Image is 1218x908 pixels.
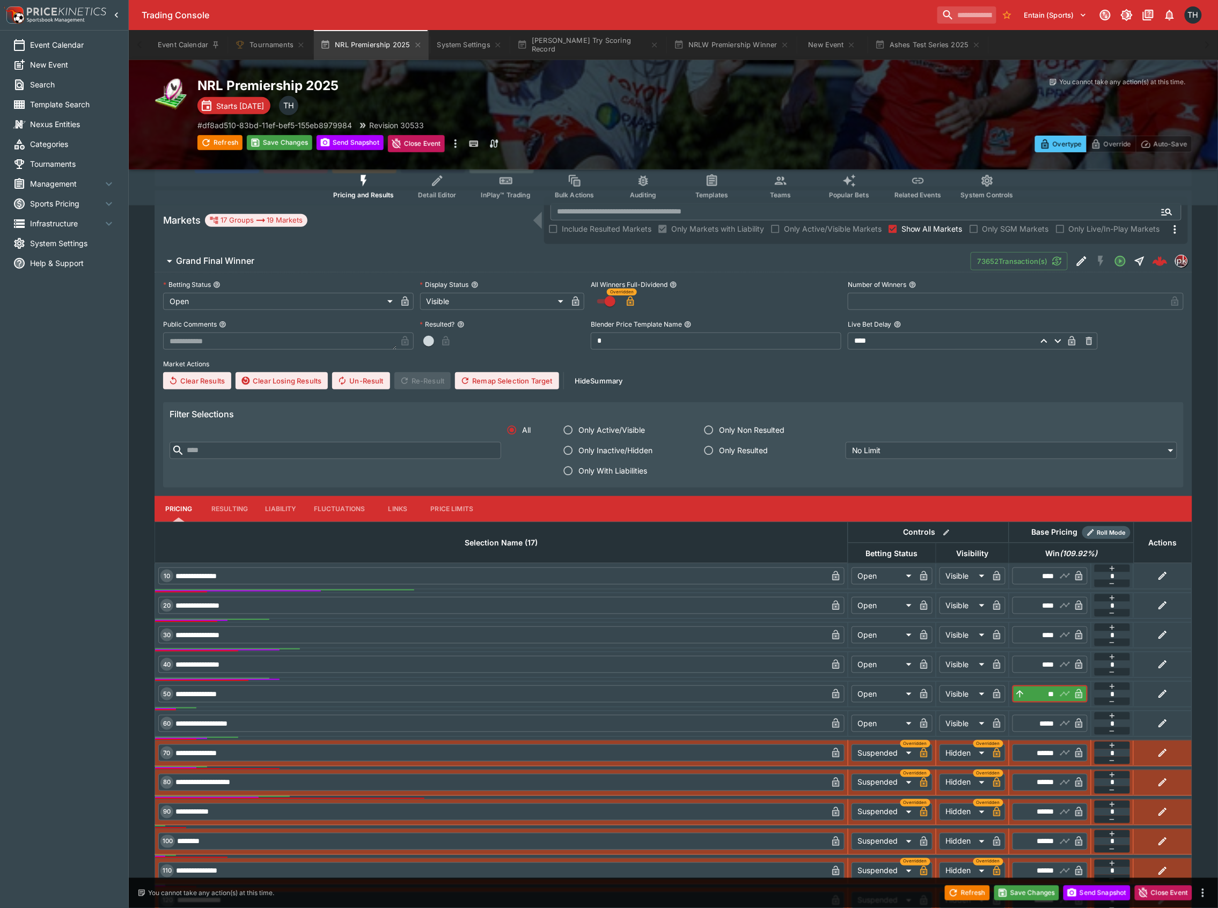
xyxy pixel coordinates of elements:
div: Open [163,293,397,310]
button: Notifications [1160,5,1179,25]
span: Overridden [904,799,927,806]
div: Open [852,685,915,703]
button: Clear Results [163,372,231,389]
span: 40 [161,661,173,668]
div: Visible [940,567,988,585]
span: Visibility [944,547,1000,560]
span: Only With Liabilities [578,465,647,476]
button: No Bookmarks [999,6,1016,24]
div: Open [852,715,915,732]
div: pricekinetics [1175,255,1188,268]
button: Open [1111,252,1130,271]
span: Only Inactive/Hidden [578,445,652,456]
span: Teams [770,191,791,199]
div: Open [852,597,915,614]
span: All [522,424,531,435]
p: All Winners Full-Dividend [591,280,667,289]
span: Only Resulted [719,445,768,456]
p: Betting Status [163,280,211,289]
h2: Copy To Clipboard [197,77,695,94]
button: Edit Detail [1072,252,1091,271]
span: 100 [160,838,175,845]
button: Liability [256,496,305,522]
div: 62c355e1-3aee-43b5-9e98-981e4452ad3c [1153,254,1168,269]
span: 70 [162,749,173,757]
span: Help & Support [30,257,115,269]
span: 60 [161,720,173,727]
button: Send Snapshot [1063,885,1131,900]
button: [PERSON_NAME] Try Scoring Record [511,30,665,60]
p: Revision 30533 [369,120,424,131]
span: Sports Pricing [30,198,102,209]
span: 20 [161,602,173,609]
div: Hidden [940,803,988,821]
div: Event type filters [325,167,1022,205]
span: Auditing [630,191,656,199]
div: Hidden [940,774,988,791]
span: Pricing and Results [333,191,394,199]
div: Suspended [852,774,915,791]
span: Only Active/Visible Markets [784,223,882,234]
div: Suspended [852,803,915,821]
p: Number of Winners [848,280,907,289]
img: Sportsbook Management [27,18,85,23]
span: 50 [161,690,173,698]
button: Grand Final Winner [155,250,971,272]
span: Bulk Actions [555,191,595,199]
span: Templates [695,191,728,199]
div: Base Pricing [1028,526,1082,539]
p: Copy To Clipboard [197,120,352,131]
div: No Limit [846,442,1177,459]
input: search [937,6,996,24]
button: Bulk edit [940,526,953,540]
div: Open [852,656,915,673]
span: Overridden [610,289,634,296]
button: Close Event [388,135,445,152]
button: Clear Losing Results [236,372,328,389]
span: Management [30,178,102,189]
span: Popular Bets [829,191,869,199]
span: Include Resulted Markets [562,223,651,234]
button: New Event [798,30,867,60]
span: Overridden [977,799,1000,806]
button: System Settings [431,30,509,60]
span: Event Calendar [30,39,115,50]
h6: Grand Final Winner [176,255,254,267]
span: System Settings [30,238,115,249]
button: Tournaments [229,30,312,60]
span: InPlay™ Trading [481,191,531,199]
button: Price Limits [422,496,482,522]
div: Suspended [852,833,915,850]
button: NRLW Premiership Winner [667,30,796,60]
span: Only Markets with Liability [671,223,764,234]
span: Search [30,79,115,90]
span: Un-Result [332,372,390,389]
img: logo-cerberus--red.svg [1153,254,1168,269]
span: 30 [161,631,173,639]
div: Visible [940,685,988,703]
div: Open [852,626,915,644]
button: SGM Disabled [1091,252,1111,271]
span: Only Live/In-Play Markets [1069,223,1160,234]
span: 90 [161,808,173,816]
button: Resulted? [457,321,465,328]
p: Starts [DATE] [216,100,264,112]
button: Auto-Save [1136,136,1192,152]
span: System Controls [961,191,1014,199]
div: Trading Console [142,10,933,21]
button: All Winners Full-Dividend [670,281,677,289]
button: Blender Price Template Name [684,321,692,328]
p: You cannot take any action(s) at this time. [1060,77,1186,87]
button: Betting Status [213,281,221,289]
button: Fluctuations [305,496,374,522]
button: Toggle light/dark mode [1117,5,1136,25]
div: Visible [940,656,988,673]
span: 80 [161,779,173,786]
button: Refresh [945,885,990,900]
span: Nexus Entities [30,119,115,130]
span: Roll Mode [1093,528,1131,537]
div: Show/hide Price Roll mode configuration. [1082,526,1131,539]
button: Pricing [155,496,203,522]
div: Suspended [852,744,915,762]
div: Visible [940,626,988,644]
